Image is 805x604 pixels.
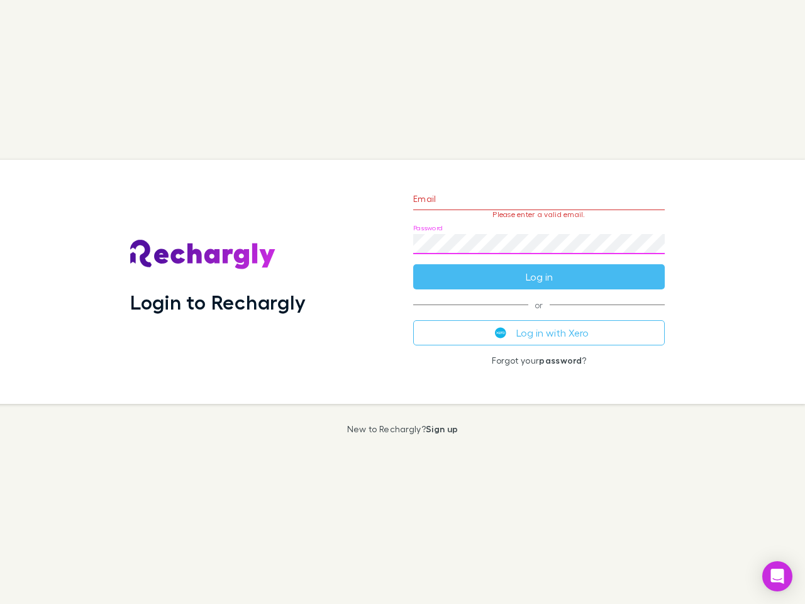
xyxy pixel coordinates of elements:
[426,423,458,434] a: Sign up
[413,320,665,345] button: Log in with Xero
[495,327,506,338] img: Xero's logo
[413,355,665,366] p: Forgot your ?
[413,223,443,233] label: Password
[413,210,665,219] p: Please enter a valid email.
[413,264,665,289] button: Log in
[347,424,458,434] p: New to Rechargly?
[539,355,582,366] a: password
[762,561,792,591] div: Open Intercom Messenger
[413,305,665,305] span: or
[130,290,306,314] h1: Login to Rechargly
[130,240,276,270] img: Rechargly's Logo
